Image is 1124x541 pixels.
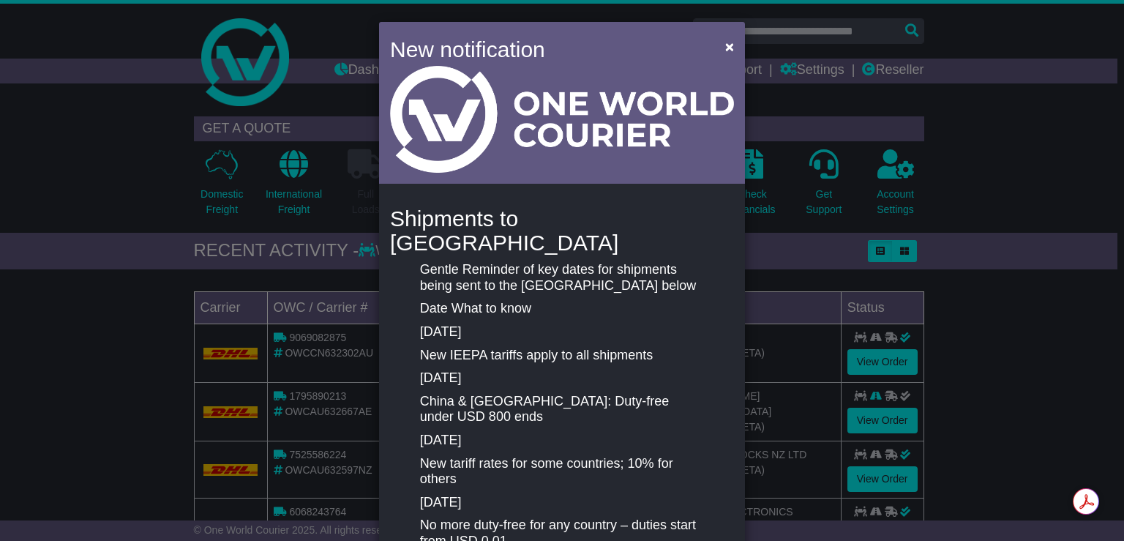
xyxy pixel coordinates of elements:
button: Close [718,31,741,61]
p: [DATE] [420,324,704,340]
h4: New notification [390,33,704,66]
p: New tariff rates for some countries; 10% for others [420,456,704,488]
p: [DATE] [420,370,704,387]
p: Gentle Reminder of key dates for shipments being sent to the [GEOGRAPHIC_DATA] below [420,262,704,294]
p: [DATE] [420,433,704,449]
p: [DATE] [420,495,704,511]
p: New IEEPA tariffs apply to all shipments [420,348,704,364]
p: Date What to know [420,301,704,317]
span: × [725,38,734,55]
h4: Shipments to [GEOGRAPHIC_DATA] [390,206,734,255]
img: Light [390,66,734,173]
p: China & [GEOGRAPHIC_DATA]: Duty-free under USD 800 ends [420,394,704,425]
